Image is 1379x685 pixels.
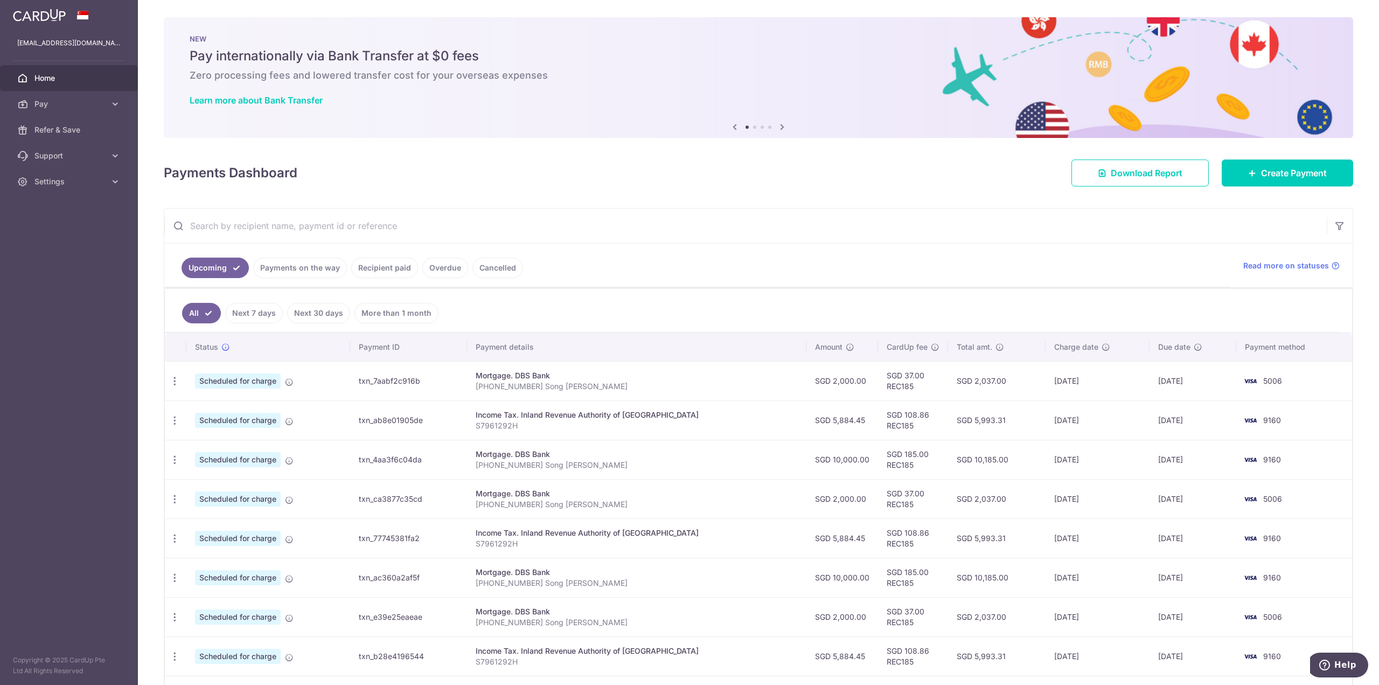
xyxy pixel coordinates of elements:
th: Payment details [467,333,807,361]
span: Amount [815,342,842,352]
div: Mortgage. DBS Bank [476,370,798,381]
img: Bank Card [1239,571,1261,584]
td: [DATE] [1150,558,1236,597]
img: Bank transfer banner [164,17,1353,138]
a: Cancelled [472,258,523,278]
td: [DATE] [1150,597,1236,636]
h4: Payments Dashboard [164,163,297,183]
p: [PHONE_NUMBER] Song [PERSON_NAME] [476,381,798,392]
a: Learn more about Bank Transfer [190,95,323,106]
td: SGD 5,993.31 [948,636,1046,676]
td: SGD 108.86 REC185 [878,636,948,676]
td: txn_ca3877c35cd [350,479,466,518]
td: SGD 185.00 REC185 [878,558,948,597]
p: S7961292H [476,656,798,667]
td: SGD 5,993.31 [948,400,1046,440]
th: Payment method [1236,333,1352,361]
div: Mortgage. DBS Bank [476,567,798,578]
span: 5006 [1263,376,1282,385]
td: [DATE] [1046,479,1149,518]
a: Next 7 days [225,303,283,323]
img: Bank Card [1239,414,1261,427]
td: SGD 10,000.00 [806,558,878,597]
span: 5006 [1263,494,1282,503]
span: Pay [34,99,106,109]
td: SGD 2,000.00 [806,597,878,636]
img: Bank Card [1239,650,1261,663]
td: SGD 108.86 REC185 [878,400,948,440]
a: Recipient paid [351,258,418,278]
td: [DATE] [1046,518,1149,558]
img: Bank Card [1239,375,1261,388]
td: SGD 2,037.00 [948,479,1046,518]
span: Scheduled for charge [195,531,281,546]
td: [DATE] [1046,597,1149,636]
div: Income Tax. Inland Revenue Authority of [GEOGRAPHIC_DATA] [476,646,798,656]
iframe: Opens a widget where you can find more information [1310,653,1368,680]
td: SGD 2,000.00 [806,361,878,400]
td: SGD 2,000.00 [806,479,878,518]
td: [DATE] [1046,636,1149,676]
input: Search by recipient name, payment id or reference [164,209,1327,243]
span: Scheduled for charge [195,452,281,467]
span: Scheduled for charge [195,649,281,664]
td: [DATE] [1046,440,1149,479]
div: Mortgage. DBS Bank [476,488,798,499]
td: SGD 2,037.00 [948,361,1046,400]
span: Scheduled for charge [195,492,281,507]
img: CardUp [13,9,66,22]
img: Bank Card [1239,493,1261,506]
span: 9160 [1263,455,1281,464]
a: Create Payment [1222,160,1353,186]
span: Home [34,73,106,84]
span: Refer & Save [34,124,106,135]
a: More than 1 month [354,303,438,323]
img: Bank Card [1239,453,1261,466]
td: txn_b28e4196544 [350,636,466,676]
a: Read more on statuses [1243,260,1340,271]
span: Scheduled for charge [195,570,281,585]
p: [PHONE_NUMBER] Song [PERSON_NAME] [476,460,798,470]
td: txn_77745381fa2 [350,518,466,558]
span: Scheduled for charge [195,413,281,428]
td: SGD 185.00 REC185 [878,440,948,479]
span: Download Report [1111,167,1182,179]
span: Scheduled for charge [195,373,281,389]
td: SGD 5,884.45 [806,518,878,558]
th: Payment ID [350,333,466,361]
td: [DATE] [1046,400,1149,440]
td: [DATE] [1046,361,1149,400]
td: [DATE] [1046,558,1149,597]
p: [PHONE_NUMBER] Song [PERSON_NAME] [476,617,798,628]
td: SGD 5,884.45 [806,400,878,440]
td: SGD 5,884.45 [806,636,878,676]
span: CardUp fee [887,342,928,352]
p: S7961292H [476,420,798,431]
span: Settings [34,176,106,187]
h5: Pay internationally via Bank Transfer at $0 fees [190,47,1327,65]
div: Income Tax. Inland Revenue Authority of [GEOGRAPHIC_DATA] [476,528,798,538]
div: Mortgage. DBS Bank [476,606,798,617]
a: Download Report [1071,160,1209,186]
h6: Zero processing fees and lowered transfer cost for your overseas expenses [190,69,1327,82]
img: Bank Card [1239,611,1261,624]
span: Total amt. [957,342,992,352]
td: txn_e39e25eaeae [350,597,466,636]
div: Mortgage. DBS Bank [476,449,798,460]
td: SGD 10,185.00 [948,558,1046,597]
td: SGD 37.00 REC185 [878,479,948,518]
span: Read more on statuses [1243,260,1329,271]
p: NEW [190,34,1327,43]
span: Due date [1158,342,1190,352]
td: [DATE] [1150,440,1236,479]
a: All [182,303,221,323]
a: Upcoming [182,258,249,278]
span: Status [195,342,218,352]
p: S7961292H [476,538,798,549]
td: [DATE] [1150,479,1236,518]
td: [DATE] [1150,636,1236,676]
td: txn_ac360a2af5f [350,558,466,597]
span: 9160 [1263,534,1281,543]
td: txn_7aabf2c916b [350,361,466,400]
a: Next 30 days [287,303,350,323]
